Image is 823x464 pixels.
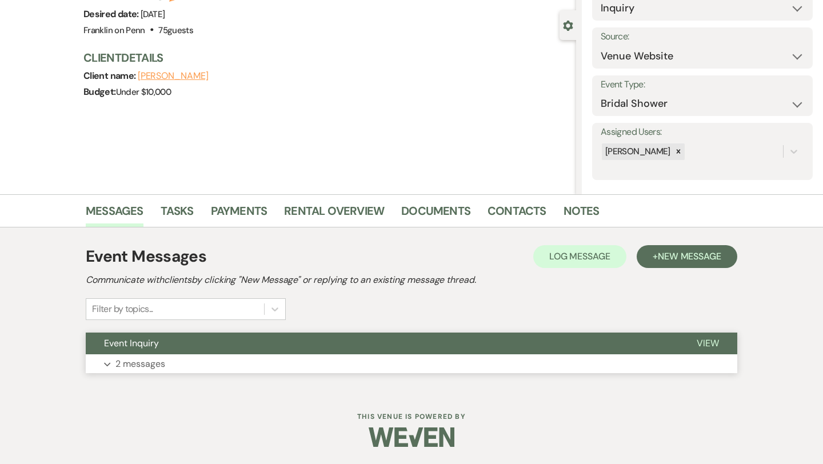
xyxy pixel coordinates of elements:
div: Filter by topics... [92,302,153,316]
button: Close lead details [563,19,573,30]
a: Rental Overview [284,202,384,227]
span: Client name: [83,70,138,82]
span: View [697,337,719,349]
a: Notes [564,202,600,227]
span: Event Inquiry [104,337,159,349]
button: +New Message [637,245,737,268]
span: Under $10,000 [116,86,171,98]
button: Event Inquiry [86,333,678,354]
h1: Event Messages [86,245,206,269]
span: Budget: [83,86,116,98]
span: Franklin on Penn [83,25,145,36]
p: 2 messages [115,357,165,371]
span: Log Message [549,250,610,262]
span: 75 guests [158,25,193,36]
a: Messages [86,202,143,227]
div: [PERSON_NAME] [602,143,672,160]
a: Contacts [488,202,546,227]
button: 2 messages [86,354,737,374]
label: Event Type: [601,77,804,93]
span: [DATE] [141,9,165,20]
h3: Client Details [83,50,565,66]
button: View [678,333,737,354]
img: Weven Logo [369,417,454,457]
label: Assigned Users: [601,124,804,141]
h2: Communicate with clients by clicking "New Message" or replying to an existing message thread. [86,273,737,287]
a: Documents [401,202,470,227]
span: New Message [658,250,721,262]
button: [PERSON_NAME] [138,71,209,81]
label: Source: [601,29,804,45]
span: Desired date: [83,8,141,20]
a: Payments [211,202,267,227]
button: Log Message [533,245,626,268]
a: Tasks [161,202,194,227]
